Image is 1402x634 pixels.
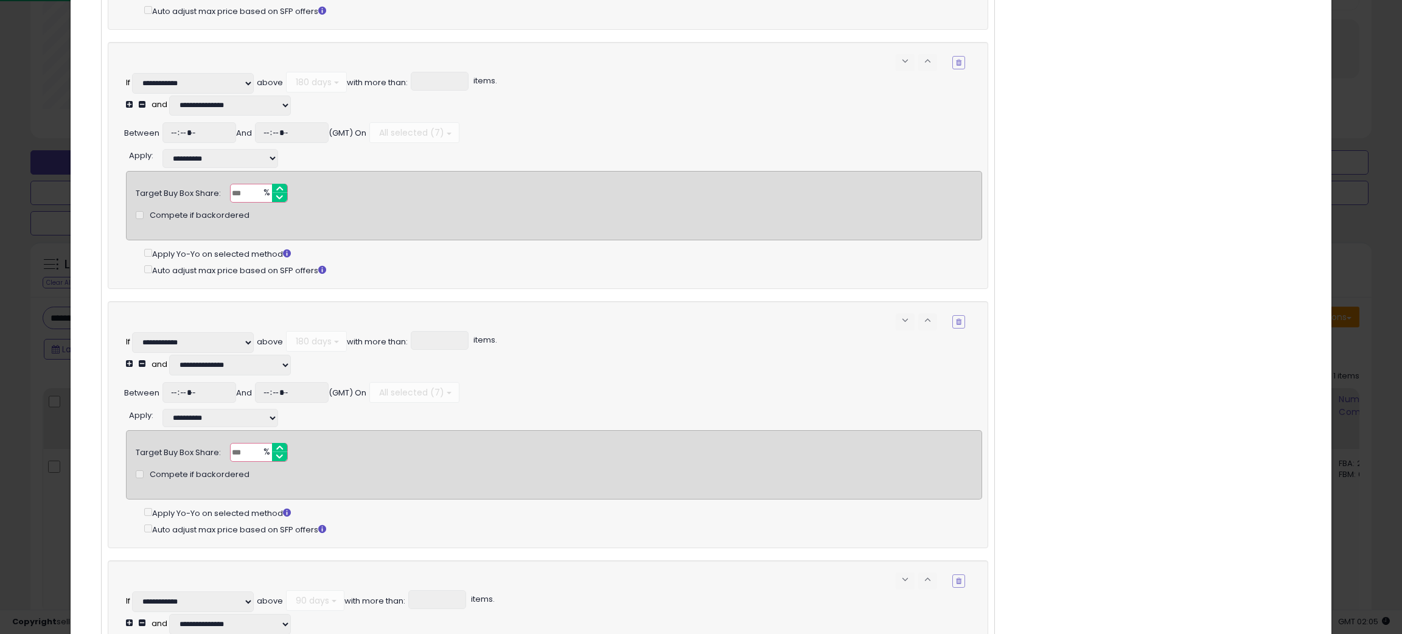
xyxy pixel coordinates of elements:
[469,593,495,605] span: items.
[956,577,961,585] i: Remove Condition
[956,318,961,326] i: Remove Condition
[136,443,221,459] div: Target Buy Box Share:
[472,75,497,86] span: items.
[344,596,405,607] div: with more than:
[257,77,283,89] div: above
[150,210,249,221] span: Compete if backordered
[129,406,153,422] div: :
[144,4,982,17] div: Auto adjust max price based on SFP offers
[294,335,332,347] span: 180 days
[124,388,159,399] div: Between
[899,574,911,585] span: keyboard_arrow_down
[922,315,933,326] span: keyboard_arrow_up
[129,409,152,421] span: Apply
[294,76,332,88] span: 180 days
[347,77,408,89] div: with more than:
[377,386,444,399] span: All selected (7)
[899,55,911,67] span: keyboard_arrow_down
[257,596,283,607] div: above
[472,334,497,346] span: items.
[124,128,159,139] div: Between
[236,388,252,399] div: And
[236,128,252,139] div: And
[144,506,982,519] div: Apply Yo-Yo on selected method
[377,127,444,139] span: All selected (7)
[922,574,933,585] span: keyboard_arrow_up
[922,55,933,67] span: keyboard_arrow_up
[256,184,276,203] span: %
[256,444,276,462] span: %
[347,336,408,348] div: with more than:
[144,522,982,535] div: Auto adjust max price based on SFP offers
[136,184,221,200] div: Target Buy Box Share:
[294,594,329,607] span: 90 days
[150,469,249,481] span: Compete if backordered
[129,150,152,161] span: Apply
[144,246,982,260] div: Apply Yo-Yo on selected method
[129,146,153,162] div: :
[956,59,961,66] i: Remove Condition
[329,388,366,399] div: (GMT) On
[144,263,982,276] div: Auto adjust max price based on SFP offers
[899,315,911,326] span: keyboard_arrow_down
[329,128,366,139] div: (GMT) On
[257,336,283,348] div: above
